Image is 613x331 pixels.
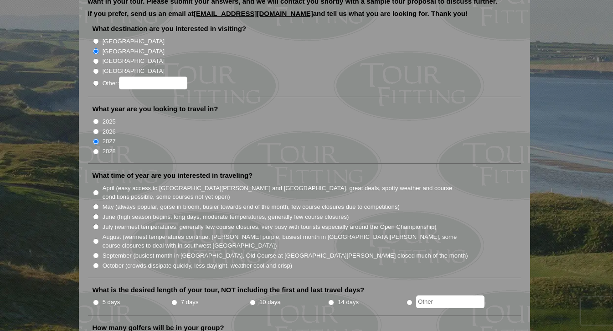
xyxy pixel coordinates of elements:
label: July (warmest temperatures, generally few course closures, very busy with tourists especially aro... [103,222,437,232]
label: [GEOGRAPHIC_DATA] [103,47,165,56]
label: What is the desired length of your tour, NOT including the first and last travel days? [93,285,365,295]
label: August (warmest temperatures continue, [PERSON_NAME] purple, busiest month in [GEOGRAPHIC_DATA][P... [103,233,469,250]
label: 5 days [103,298,120,307]
label: October (crowds dissipate quickly, less daylight, weather cool and crisp) [103,261,293,270]
label: 2026 [103,127,116,136]
label: May (always popular, gorse in bloom, busier towards end of the month, few course closures due to ... [103,202,400,212]
label: What year are you looking to travel in? [93,104,218,114]
label: June (high season begins, long days, moderate temperatures, generally few course closures) [103,212,349,222]
label: What time of year are you interested in traveling? [93,171,253,180]
label: September (busiest month in [GEOGRAPHIC_DATA], Old Course at [GEOGRAPHIC_DATA][PERSON_NAME] close... [103,251,468,260]
input: Other: [119,77,187,89]
label: [GEOGRAPHIC_DATA] [103,67,165,76]
label: April (easy access to [GEOGRAPHIC_DATA][PERSON_NAME] and [GEOGRAPHIC_DATA], great deals, spotty w... [103,184,469,202]
label: Other: [103,77,187,89]
label: [GEOGRAPHIC_DATA] [103,57,165,66]
label: What destination are you interested in visiting? [93,24,247,33]
label: 14 days [338,298,359,307]
label: [GEOGRAPHIC_DATA] [103,37,165,46]
a: [EMAIL_ADDRESS][DOMAIN_NAME] [194,10,313,17]
label: 2028 [103,147,116,156]
label: 2025 [103,117,116,126]
label: 7 days [181,298,199,307]
input: Other [416,295,484,308]
label: 2027 [103,137,116,146]
p: If you prefer, send us an email at and tell us what you are looking for. Thank you! [88,10,521,24]
label: 10 days [259,298,280,307]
